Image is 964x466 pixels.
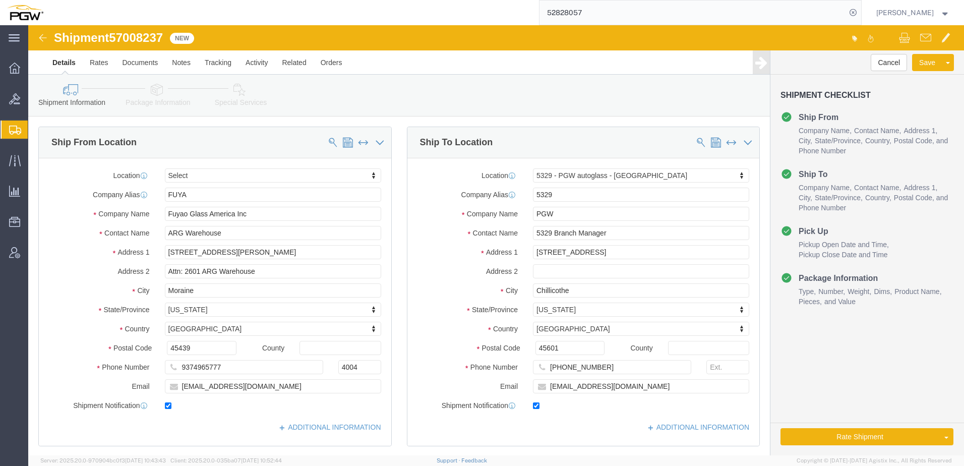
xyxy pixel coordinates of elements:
[28,25,964,455] iframe: FS Legacy Container
[876,7,934,18] span: Amber Hickey
[40,457,166,463] span: Server: 2025.20.0-970904bc0f3
[876,7,950,19] button: [PERSON_NAME]
[170,457,282,463] span: Client: 2025.20.0-035ba07
[437,457,462,463] a: Support
[241,457,282,463] span: [DATE] 10:52:44
[125,457,166,463] span: [DATE] 10:43:43
[7,5,43,20] img: logo
[539,1,846,25] input: Search for shipment number, reference number
[461,457,487,463] a: Feedback
[797,456,952,465] span: Copyright © [DATE]-[DATE] Agistix Inc., All Rights Reserved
